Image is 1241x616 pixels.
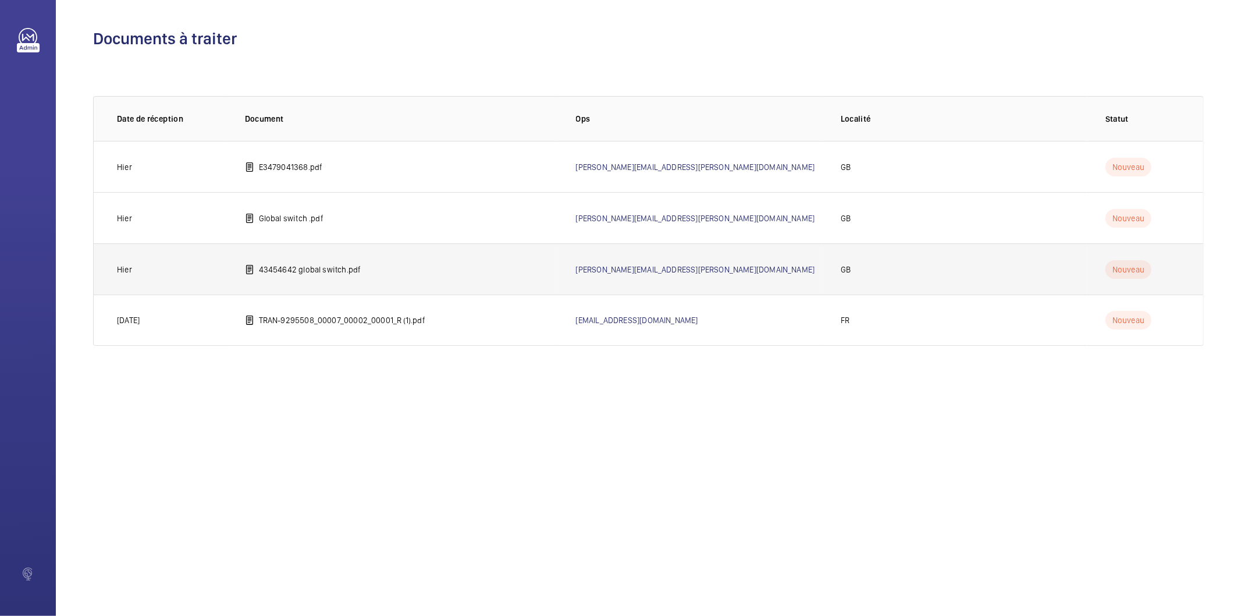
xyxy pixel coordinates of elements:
[117,314,140,326] p: [DATE]
[576,214,815,223] a: [PERSON_NAME][EMAIL_ADDRESS][PERSON_NAME][DOMAIN_NAME]
[259,264,361,275] p: 43454642 global switch.pdf
[841,161,851,173] p: GB
[841,213,851,224] p: GB
[117,113,226,125] p: Date de réception
[117,213,132,224] p: Hier
[259,161,323,173] p: E3479041368.pdf
[576,265,815,274] a: [PERSON_NAME][EMAIL_ADDRESS][PERSON_NAME][DOMAIN_NAME]
[259,213,323,224] p: Global switch .pdf
[117,161,132,173] p: Hier
[1105,113,1180,125] p: Statut
[841,314,849,326] p: FR
[576,316,698,325] a: [EMAIL_ADDRESS][DOMAIN_NAME]
[117,264,132,275] p: Hier
[576,113,822,125] p: Ops
[93,28,1204,49] h1: Documents à traiter
[1105,209,1151,228] p: Nouveau
[259,314,425,326] p: TRAN-9295508_00007_00002_00001_R (1).pdf
[1105,311,1151,330] p: Nouveau
[1105,260,1151,279] p: Nouveau
[841,113,1087,125] p: Localité
[245,113,557,125] p: Document
[841,264,851,275] p: GB
[576,162,815,172] a: [PERSON_NAME][EMAIL_ADDRESS][PERSON_NAME][DOMAIN_NAME]
[1105,158,1151,176] p: Nouveau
